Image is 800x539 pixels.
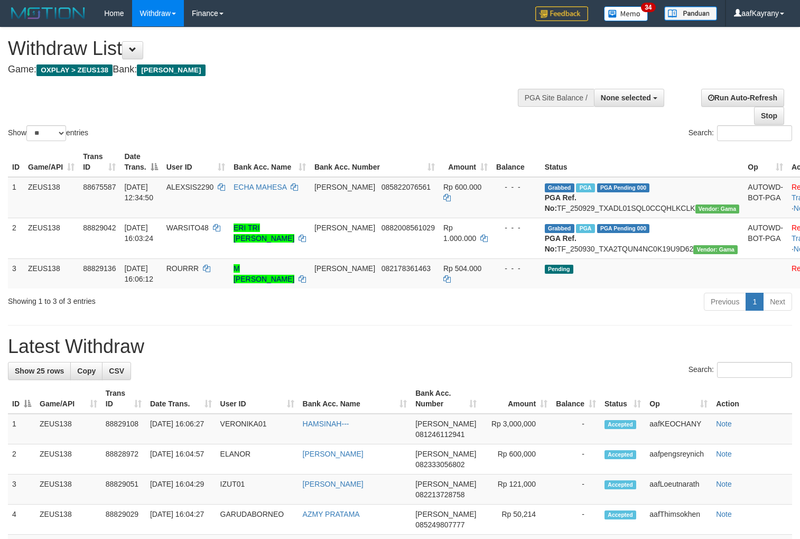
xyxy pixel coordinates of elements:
th: User ID: activate to sort column ascending [162,147,229,177]
td: ZEUS138 [24,177,79,218]
span: Rp 1.000.000 [443,224,476,243]
td: aafpengsreynich [645,444,712,475]
td: Rp 50,214 [481,505,552,535]
a: 1 [746,293,764,311]
td: TF_250929_TXADL01SQL0CCQHLKCLK [541,177,744,218]
td: [DATE] 16:04:27 [146,505,216,535]
td: 3 [8,258,24,289]
a: M [PERSON_NAME] [234,264,294,283]
span: OXPLAY > ZEUS138 [36,64,113,76]
td: IZUT01 [216,475,299,505]
span: [PERSON_NAME] [314,264,375,273]
td: aafThimsokhen [645,505,712,535]
span: Grabbed [545,224,574,233]
span: PGA Pending [597,224,650,233]
button: None selected [594,89,664,107]
select: Showentries [26,125,66,141]
th: Bank Acc. Name: activate to sort column ascending [299,384,412,414]
label: Search: [689,125,792,141]
td: ELANOR [216,444,299,475]
a: Copy [70,362,103,380]
label: Show entries [8,125,88,141]
th: Bank Acc. Name: activate to sort column ascending [229,147,310,177]
span: Rp 504.000 [443,264,481,273]
span: Accepted [604,480,636,489]
h1: Withdraw List [8,38,523,59]
span: WARSITO48 [166,224,209,232]
td: Rp 121,000 [481,475,552,505]
span: Copy 085822076561 to clipboard [382,183,431,191]
span: [PERSON_NAME] [314,224,375,232]
a: Note [716,450,732,458]
th: Bank Acc. Number: activate to sort column ascending [411,384,481,414]
td: TF_250930_TXA2TQUN4NC0K19U9D62 [541,218,744,258]
img: Button%20Memo.svg [604,6,648,21]
th: Game/API: activate to sort column ascending [24,147,79,177]
th: User ID: activate to sort column ascending [216,384,299,414]
img: MOTION_logo.png [8,5,88,21]
span: ROURRR [166,264,199,273]
td: GARUDABORNEO [216,505,299,535]
span: [PERSON_NAME] [415,480,476,488]
span: Copy [77,367,96,375]
input: Search: [717,125,792,141]
span: [PERSON_NAME] [415,510,476,518]
td: [DATE] 16:06:27 [146,414,216,444]
td: AUTOWD-BOT-PGA [743,177,787,218]
a: AZMY PRATAMA [303,510,360,518]
span: [DATE] 16:03:24 [124,224,153,243]
span: Copy 085249807777 to clipboard [415,521,464,529]
td: AUTOWD-BOT-PGA [743,218,787,258]
div: PGA Site Balance / [518,89,594,107]
span: Marked by aafpengsreynich [576,183,594,192]
td: ZEUS138 [35,444,101,475]
a: [PERSON_NAME] [303,480,364,488]
a: Previous [704,293,746,311]
td: 88829108 [101,414,146,444]
th: ID [8,147,24,177]
span: 88829042 [83,224,116,232]
th: Game/API: activate to sort column ascending [35,384,101,414]
td: 2 [8,218,24,258]
span: Copy 0882008561029 to clipboard [382,224,435,232]
th: Trans ID: activate to sort column ascending [101,384,146,414]
th: Trans ID: activate to sort column ascending [79,147,120,177]
label: Search: [689,362,792,378]
img: panduan.png [664,6,717,21]
span: [PERSON_NAME] [415,450,476,458]
td: ZEUS138 [24,218,79,258]
span: Copy 082213728758 to clipboard [415,490,464,499]
span: Rp 600.000 [443,183,481,191]
div: - - - [496,222,536,233]
b: PGA Ref. No: [545,234,576,253]
a: Stop [754,107,784,125]
b: PGA Ref. No: [545,193,576,212]
span: 34 [641,3,655,12]
span: ALEXSIS2290 [166,183,214,191]
span: Accepted [604,510,636,519]
span: Accepted [604,450,636,459]
span: Pending [545,265,573,274]
th: Op: activate to sort column ascending [645,384,712,414]
td: 88829029 [101,505,146,535]
td: Rp 600,000 [481,444,552,475]
a: ECHA MAHESA [234,183,286,191]
a: Note [716,480,732,488]
span: 88675587 [83,183,116,191]
a: Show 25 rows [8,362,71,380]
span: Copy 082178361463 to clipboard [382,264,431,273]
div: Showing 1 to 3 of 3 entries [8,292,325,306]
span: CSV [109,367,124,375]
th: Action [712,384,792,414]
td: [DATE] 16:04:57 [146,444,216,475]
th: Balance: activate to sort column ascending [552,384,600,414]
td: ZEUS138 [35,414,101,444]
td: 2 [8,444,35,475]
td: - [552,444,600,475]
span: [PERSON_NAME] [415,420,476,428]
th: Date Trans.: activate to sort column ascending [146,384,216,414]
span: Accepted [604,420,636,429]
td: aafKEOCHANY [645,414,712,444]
th: Date Trans.: activate to sort column descending [120,147,162,177]
th: ID: activate to sort column descending [8,384,35,414]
